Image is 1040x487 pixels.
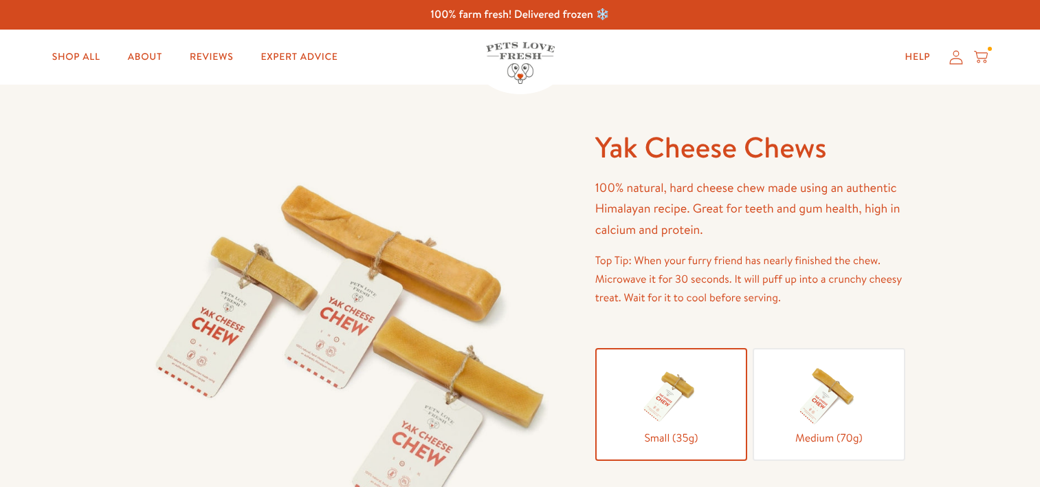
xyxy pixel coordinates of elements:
a: Expert Advice [250,43,348,71]
a: Help [894,43,942,71]
a: Reviews [179,43,244,71]
p: Top Tip: When your furry friend has nearly finished the chew. Microwave it for 30 seconds. It wil... [595,252,905,308]
img: Pets Love Fresh [486,42,555,84]
a: About [117,43,173,71]
a: Shop All [41,43,111,71]
span: Medium (70g) [765,429,892,448]
span: Small (35g) [608,429,735,448]
h1: Yak Cheese Chews [595,129,905,166]
p: 100% natural, hard cheese chew made using an authentic Himalayan recipe. Great for teeth and gum ... [595,177,905,241]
